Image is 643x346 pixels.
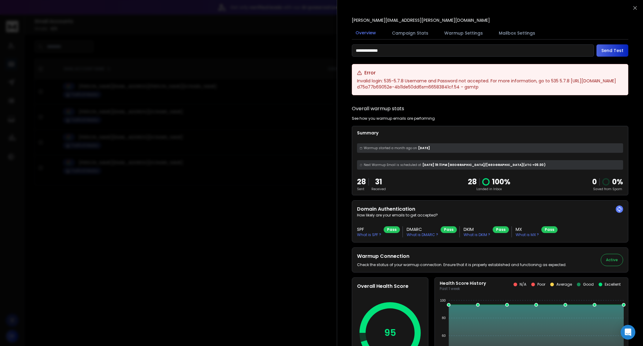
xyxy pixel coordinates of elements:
[442,316,446,320] tspan: 80
[596,44,628,57] button: Send Test
[468,187,510,191] p: Landed in Inbox
[388,26,432,40] button: Campaign Stats
[364,69,376,77] span: Error
[537,282,545,287] p: Poor
[440,286,486,291] p: Past 1 week
[384,226,400,233] div: Pass
[440,280,486,286] p: Health Score History
[357,143,623,153] div: [DATE]
[357,187,366,191] p: Sent
[464,232,490,237] p: What is DKIM ?
[495,26,539,40] button: Mailbox Settings
[441,226,457,233] div: Pass
[621,325,635,340] div: Open Intercom Messenger
[442,334,446,337] tspan: 60
[384,327,396,338] p: 95
[440,299,446,302] tspan: 100
[352,17,490,23] p: [PERSON_NAME][EMAIL_ADDRESS][PERSON_NAME][DOMAIN_NAME]
[441,26,487,40] button: Warmup Settings
[371,177,386,187] p: 31
[583,282,594,287] p: Good
[357,232,381,237] p: What is SPF ?
[464,226,490,232] h3: DKIM
[556,282,572,287] p: Average
[352,116,435,121] p: See how you warmup emails are performing
[357,160,623,170] div: [DATE] 19:11 PM [GEOGRAPHIC_DATA]/[GEOGRAPHIC_DATA] (UTC +05:30 )
[520,282,526,287] p: N/A
[612,177,623,187] p: 0 %
[357,205,623,213] h2: Domain Authentication
[357,177,366,187] p: 28
[357,213,623,218] p: How likely are your emails to get accepted?
[516,232,539,237] p: What is MX ?
[371,187,386,191] p: Received
[605,282,621,287] p: Excellent
[407,226,438,232] h3: DMARC
[468,177,477,187] p: 28
[352,105,404,112] h1: Overall warmup stats
[407,232,438,237] p: What is DMARC ?
[364,146,417,150] span: Warmup started a month ago on
[492,177,510,187] p: 100 %
[592,177,597,187] strong: 0
[516,226,539,232] h3: MX
[493,226,509,233] div: Pass
[352,26,380,40] button: Overview
[601,254,623,266] button: Active
[357,78,623,90] p: Invalid login: 535-5.7.8 Username and Password not accepted. For more information, go to 535 5.7....
[592,187,623,191] p: Saved from Spam
[541,226,558,233] div: Pass
[357,253,566,260] h2: Warmup Connection
[357,262,566,267] p: Check the status of your warmup connection. Ensure that it is properly established and functionin...
[357,283,423,290] h2: Overall Health Score
[357,130,623,136] p: Summary
[357,226,381,232] h3: SPF
[364,163,421,167] span: Next Warmup Email is scheduled at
